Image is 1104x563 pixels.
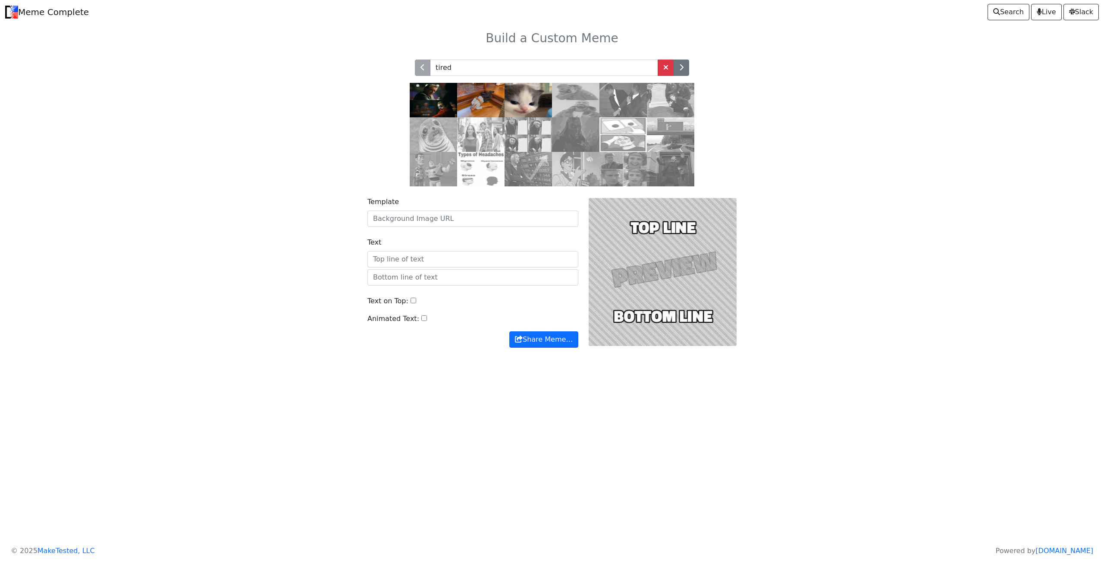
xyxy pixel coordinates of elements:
[273,31,831,46] h3: Build a Custom Meme
[367,211,578,227] input: Background Image URL
[457,83,505,117] img: senior-man-fell-down-the-steps.jpg
[647,152,694,186] img: bully-maguire-dance.gif
[410,83,457,117] img: 3ostdu.png
[367,296,408,306] label: Text on Top:
[552,83,599,117] img: drake.jpg
[647,83,694,117] img: grave.jpg
[599,152,647,186] img: right.jpg
[993,7,1024,17] span: Search
[988,4,1029,20] a: Search
[1063,4,1099,20] a: Slack
[1031,4,1062,20] a: Live
[599,117,647,152] img: ds.jpg
[367,269,578,286] input: Bottom line of text
[367,197,399,207] label: Template
[509,331,578,348] button: Share Meme…
[552,152,599,186] img: pigeon.jpg
[367,314,419,324] label: Animated Text:
[367,237,381,248] label: Text
[599,83,647,117] img: slap.jpg
[1037,7,1056,17] span: Live
[430,60,658,76] input: Template name or description...
[647,117,694,152] img: exit.jpg
[11,546,95,556] p: © 2025
[1035,547,1093,555] a: [DOMAIN_NAME]
[457,152,505,186] img: headaches.jpg
[505,152,552,186] img: stonks.jpg
[552,117,599,152] img: meats-back-lotr.gif
[367,251,578,267] input: Top line of text
[410,117,457,152] img: ams.jpg
[505,117,552,152] img: gru.jpg
[505,83,552,117] img: 176.jpg
[996,546,1093,556] p: Powered by
[1069,7,1093,17] span: Slack
[410,152,457,186] img: buzz.jpg
[457,117,505,152] img: db.jpg
[5,6,18,19] img: Meme Complete
[5,3,89,21] a: Meme Complete
[38,547,95,555] a: MakeTested, LLC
